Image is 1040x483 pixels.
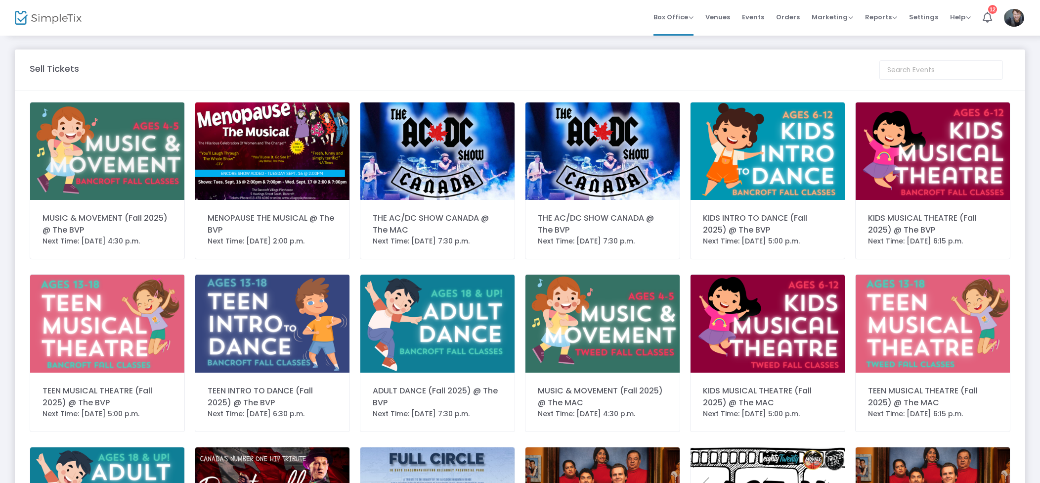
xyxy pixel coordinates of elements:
div: Next Time: [DATE] 7:30 p.m. [373,236,502,246]
div: TEEN INTRO TO DANCE (Fall 2025) @ The BVP [208,385,337,409]
img: Screenshot2025-02-10at11.51.37AM.png [360,102,515,200]
m-panel-title: Sell Tickets [30,62,79,75]
div: Next Time: [DATE] 4:30 p.m. [43,236,172,246]
img: 63890698826407377217.png [30,102,184,200]
div: 12 [988,5,997,14]
div: THE AC/DC SHOW CANADA @ The MAC [373,212,502,236]
div: MUSIC & MOVEMENT (Fall 2025) @ The BVP [43,212,172,236]
span: Box Office [653,12,693,22]
img: 63891317865801835019.png [856,102,1010,200]
div: Next Time: [DATE] 7:30 p.m. [538,236,667,246]
div: Next Time: [DATE] 6:15 p.m. [868,409,997,419]
div: Next Time: [DATE] 2:00 p.m. [208,236,337,246]
img: 638748031448562123Screenshot2025-02-10at11.51.37AM.png [525,102,680,200]
img: 63890697455911094720.png [30,275,184,372]
input: Search Events [879,60,1003,80]
img: 63891317746747961824.png [691,275,845,372]
div: Next Time: [DATE] 6:15 p.m. [868,236,997,246]
img: 63890692639670050723.png [525,275,680,372]
span: Help [950,12,971,22]
div: THE AC/DC SHOW CANADA @ The BVP [538,212,667,236]
div: Next Time: [DATE] 5:00 p.m. [703,236,832,246]
div: Next Time: [DATE] 4:30 p.m. [538,409,667,419]
div: Next Time: [DATE] 5:00 p.m. [703,409,832,419]
div: TEEN MUSICAL THEATRE (Fall 2025) @ The MAC [868,385,997,409]
div: MENOPAUSE THE MUSICAL @ The BVP [208,212,337,236]
span: Marketing [812,12,853,22]
img: 63890691181093781025.png [856,275,1010,372]
div: Next Time: [DATE] 5:00 p.m. [43,409,172,419]
div: KIDS MUSICAL THEATRE (Fall 2025) @ The MAC [703,385,832,409]
img: 6388880834268232552025SeasonGraphics-2.png [195,102,349,200]
div: Next Time: [DATE] 7:30 p.m. [373,409,502,419]
div: ADULT DANCE (Fall 2025) @ The BVP [373,385,502,409]
div: Next Time: [DATE] 6:30 p.m. [208,409,337,419]
div: TEEN MUSICAL THEATRE (Fall 2025) @ The BVP [43,385,172,409]
div: KIDS INTRO TO DANCE (Fall 2025) @ The BVP [703,212,832,236]
img: 63890696213075266222.png [360,275,515,372]
img: 63890698552596428618.png [691,102,845,200]
span: Reports [865,12,897,22]
div: MUSIC & MOVEMENT (Fall 2025) @ The MAC [538,385,667,409]
span: Venues [705,4,730,30]
span: Events [742,4,764,30]
span: Settings [909,4,938,30]
img: 63890696929344861221.png [195,275,349,372]
div: KIDS MUSICAL THEATRE (Fall 2025) @ The BVP [868,212,997,236]
span: Orders [776,4,800,30]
